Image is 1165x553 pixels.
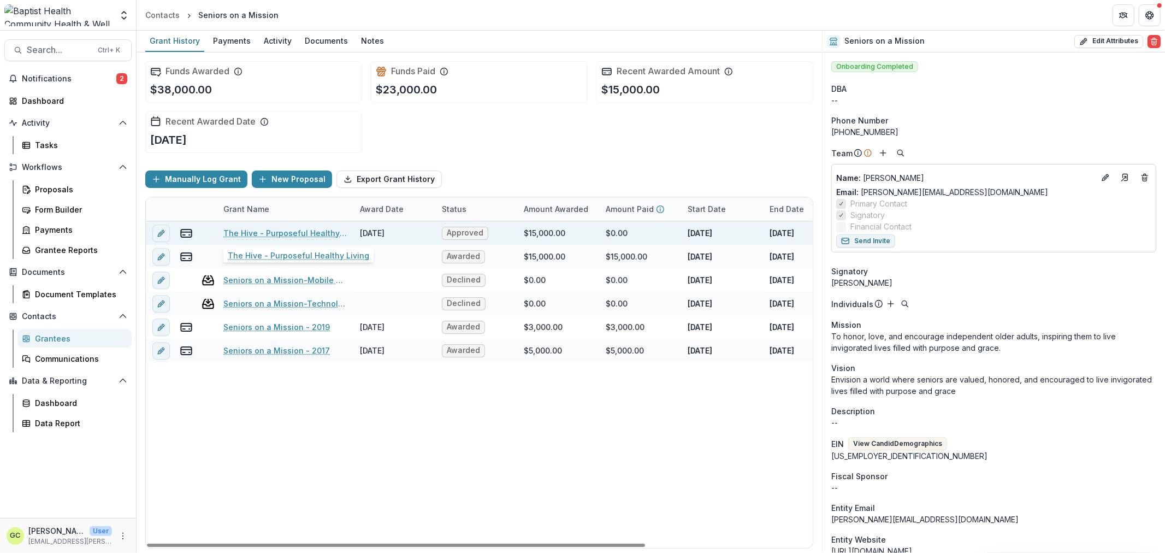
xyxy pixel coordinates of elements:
div: Start Date [681,197,763,221]
div: [PERSON_NAME][EMAIL_ADDRESS][DOMAIN_NAME] [831,514,1156,525]
p: $38,000.00 [150,81,212,98]
span: Entity Website [831,534,886,545]
button: Delete [1148,35,1161,48]
p: [DATE] [770,298,794,309]
button: New Proposal [252,170,332,188]
span: Entity Email [831,502,875,514]
div: Communications [35,353,123,364]
div: Data Report [35,417,123,429]
button: Open Documents [4,263,132,281]
button: view-payments [180,250,193,263]
p: [DATE] [688,298,712,309]
a: Seniors on a Mission - 2019 [223,321,330,333]
button: view-payments [180,344,193,357]
a: Tasks [17,136,132,154]
div: Start Date [681,203,732,215]
button: Manually Log Grant [145,170,247,188]
button: edit [152,295,170,313]
a: Data Report [17,414,132,432]
div: Award Date [353,197,435,221]
div: $5,000.00 [524,345,562,356]
div: Dashboard [35,397,123,409]
a: Form Builder [17,201,132,219]
a: Email: [PERSON_NAME][EMAIL_ADDRESS][DOMAIN_NAME] [836,186,1048,198]
div: -- [831,482,1156,493]
div: $15,000.00 [524,227,565,239]
div: $15,000.00 [606,251,647,262]
span: DBA [831,83,847,95]
span: Approved [447,228,483,238]
div: $0.00 [606,274,628,286]
div: Grant History [145,33,204,49]
p: [DATE] [770,274,794,286]
div: $5,000.00 [606,345,644,356]
button: edit [152,248,170,266]
div: End Date [763,197,845,221]
div: Status [435,197,517,221]
span: Email: [836,187,859,197]
button: Search [898,297,912,310]
div: Grant Name [217,197,353,221]
button: view-payments [180,321,193,334]
a: Documents [300,31,352,52]
div: $0.00 [524,298,546,309]
a: Name: [PERSON_NAME] [836,172,1095,184]
div: Glenwood Charles [10,532,21,539]
p: $15,000.00 [601,81,660,98]
span: Workflows [22,163,114,172]
p: User [90,526,112,536]
div: $0.00 [606,298,628,309]
div: [US_EMPLOYER_IDENTIFICATION_NUMBER] [831,450,1156,462]
p: Individuals [831,298,873,310]
p: -- [831,417,1156,428]
button: Open Activity [4,114,132,132]
button: Notifications2 [4,70,132,87]
p: [DATE] [688,345,712,356]
p: [PERSON_NAME] [836,172,1095,184]
a: Notes [357,31,388,52]
button: Open Contacts [4,308,132,325]
button: Send Invite [836,234,895,248]
button: Open entity switcher [116,4,132,26]
a: The Hive - Purposeful Healthy Living [223,227,347,239]
button: Open Data & Reporting [4,372,132,390]
span: Signatory [850,209,885,221]
p: EIN [831,438,844,450]
img: Baptist Health Community Health & Well Being logo [4,4,112,26]
span: Mission [831,319,861,331]
div: $3,000.00 [606,321,644,333]
a: Proposals [17,180,132,198]
button: Export Grant History [336,170,442,188]
span: Signatory [831,266,868,277]
p: [DATE] [770,251,794,262]
div: Activity [259,33,296,49]
div: Notes [357,33,388,49]
span: Data & Reporting [22,376,114,386]
a: Seniors on a Mission-Technology PopUps-1 [223,251,347,262]
button: Get Help [1139,4,1161,26]
div: $15,000.00 [524,251,565,262]
p: Envision a world where seniors are valued, honored, and encouraged to live invigorated lives fill... [831,374,1156,397]
button: Deletes [1138,171,1151,184]
button: edit [152,342,170,360]
div: Documents [300,33,352,49]
button: edit [152,225,170,242]
div: Grantee Reports [35,244,123,256]
span: Name : [836,173,861,183]
div: [PHONE_NUMBER] [831,126,1156,138]
p: To honor, love, and encourage independent older adults, inspiring them to live invigorated lives ... [831,331,1156,354]
div: $3,000.00 [524,321,563,333]
span: Notifications [22,74,116,84]
h2: Funds Awarded [165,66,229,77]
div: Document Templates [35,289,123,300]
div: Tasks [35,139,123,151]
div: Status [435,203,473,215]
div: Seniors on a Mission [198,9,279,21]
p: [DATE] [688,274,712,286]
span: Vision [831,362,855,374]
div: Form Builder [35,204,123,215]
div: Amount Paid [599,197,681,221]
p: [DATE] [688,251,712,262]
